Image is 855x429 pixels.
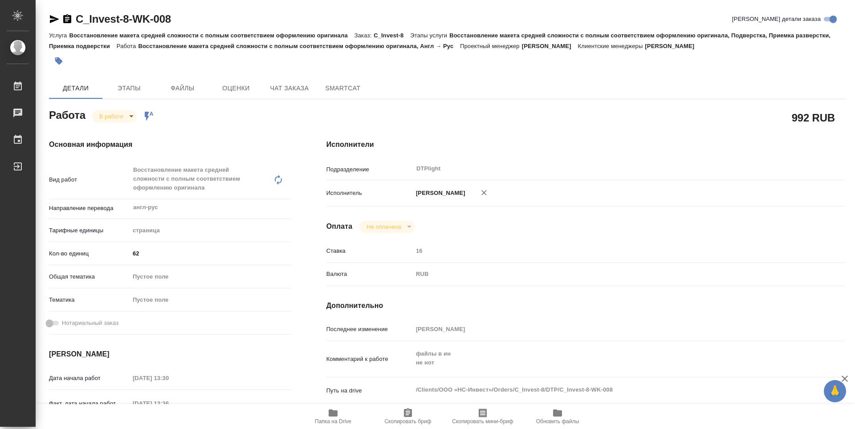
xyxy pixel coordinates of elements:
p: Направление перевода [49,204,130,213]
h4: Основная информация [49,139,291,150]
div: Пустое поле [130,292,291,308]
button: В работе [97,113,126,120]
textarea: файлы в ин не нот [413,346,802,370]
span: 🙏 [827,382,843,401]
h4: Оплата [326,221,353,232]
h4: Дополнительно [326,300,845,311]
p: Работа [117,43,138,49]
h4: Исполнители [326,139,845,150]
div: В работе [359,221,414,233]
p: Восстановление макета средней сложности с полным соответствием оформлению оригинала, Англ → Рус [138,43,460,49]
p: Факт. дата начала работ [49,399,130,408]
span: Детали [54,83,97,94]
input: Пустое поле [130,397,208,410]
input: Пустое поле [413,244,802,257]
input: Пустое поле [413,323,802,336]
button: Удалить исполнителя [474,183,494,202]
p: Вид работ [49,175,130,184]
p: Путь на drive [326,386,413,395]
div: RUB [413,267,802,282]
div: Пустое поле [133,295,280,304]
p: Заказ: [354,32,374,39]
p: Общая тематика [49,272,130,281]
input: Пустое поле [130,372,208,384]
h2: 992 RUB [792,110,835,125]
p: Дата начала работ [49,374,130,383]
p: Клиентские менеджеры [578,43,645,49]
button: Скопировать ссылку для ЯМессенджера [49,14,60,24]
p: Тарифные единицы [49,226,130,235]
span: Файлы [161,83,204,94]
p: Восстановление макета средней сложности с полным соответствием оформлению оригинала [69,32,354,39]
h2: Работа [49,106,85,122]
span: Чат заказа [268,83,311,94]
div: страница [130,223,291,238]
span: Папка на Drive [315,418,351,425]
p: Подразделение [326,165,413,174]
div: Пустое поле [133,272,280,281]
button: Скопировать бриф [370,404,445,429]
p: Тематика [49,295,130,304]
div: В работе [92,110,137,122]
input: ✎ Введи что-нибудь [130,247,291,260]
div: Пустое поле [130,269,291,284]
button: Скопировать мини-бриф [445,404,520,429]
p: Комментарий к работе [326,355,413,364]
textarea: /Clients/ООО «НС-Инвест»/Orders/C_Invest-8/DTP/C_Invest-8-WK-008 [413,382,802,397]
p: Кол-во единиц [49,249,130,258]
span: Этапы [108,83,151,94]
span: Оценки [215,83,257,94]
p: Ставка [326,247,413,255]
p: [PERSON_NAME] [645,43,701,49]
button: Папка на Drive [296,404,370,429]
button: 🙏 [824,380,846,402]
p: Валюта [326,270,413,279]
p: Услуга [49,32,69,39]
span: SmartCat [322,83,364,94]
button: Не оплачена [364,223,403,231]
span: [PERSON_NAME] детали заказа [732,15,821,24]
button: Обновить файлы [520,404,595,429]
span: Нотариальный заказ [62,319,118,328]
h4: [PERSON_NAME] [49,349,291,360]
span: Обновить файлы [536,418,579,425]
p: Последнее изменение [326,325,413,334]
p: C_Invest-8 [374,32,410,39]
button: Скопировать ссылку [62,14,73,24]
a: C_Invest-8-WK-008 [76,13,171,25]
span: Скопировать мини-бриф [452,418,513,425]
p: Этапы услуги [410,32,449,39]
span: Скопировать бриф [384,418,431,425]
p: Проектный менеджер [460,43,521,49]
p: [PERSON_NAME] [522,43,578,49]
p: Исполнитель [326,189,413,198]
button: Добавить тэг [49,51,69,71]
p: [PERSON_NAME] [413,189,465,198]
